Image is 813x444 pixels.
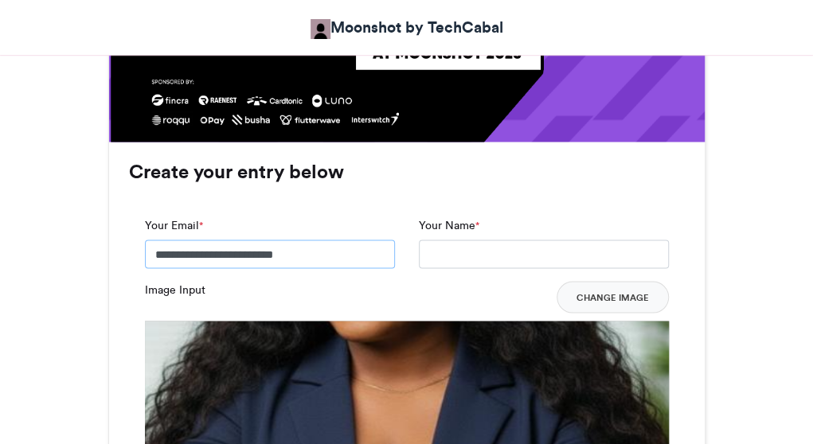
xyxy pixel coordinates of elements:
[145,281,205,298] label: Image Input
[419,216,479,233] label: Your Name
[129,162,685,181] h3: Create your entry below
[145,216,203,233] label: Your Email
[557,281,669,313] button: Change Image
[311,16,503,39] a: Moonshot by TechCabal
[311,19,330,39] img: Moonshot by TechCabal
